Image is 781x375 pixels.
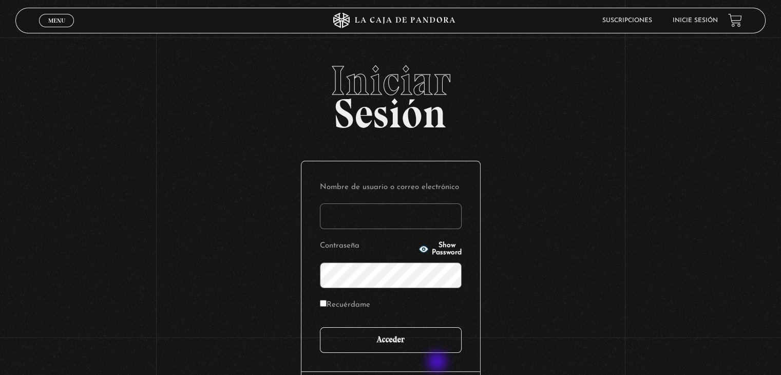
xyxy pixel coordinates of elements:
span: Show Password [432,242,462,256]
h2: Sesión [15,60,765,126]
input: Acceder [320,327,462,353]
label: Recuérdame [320,297,370,313]
a: Inicie sesión [673,17,718,24]
span: Iniciar [15,60,765,101]
a: Suscripciones [602,17,652,24]
label: Contraseña [320,238,415,254]
button: Show Password [418,242,462,256]
input: Recuérdame [320,300,327,307]
label: Nombre de usuario o correo electrónico [320,180,462,196]
span: Menu [48,17,65,24]
span: Cerrar [45,26,69,33]
a: View your shopping cart [728,13,742,27]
